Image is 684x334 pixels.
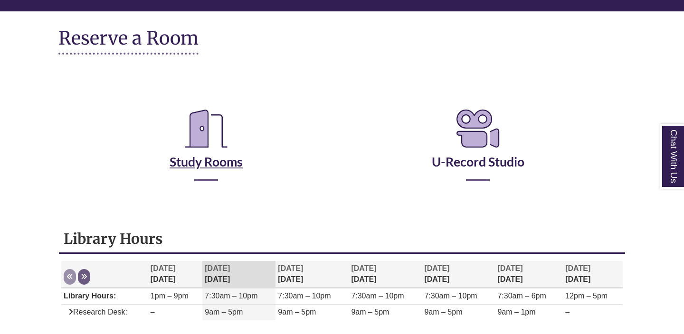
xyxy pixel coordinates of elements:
[275,261,349,288] th: [DATE]
[170,130,243,169] a: Study Rooms
[432,130,524,169] a: U-Record Studio
[497,264,522,272] span: [DATE]
[565,308,570,316] span: –
[278,292,331,300] span: 7:30am – 10pm
[424,292,477,300] span: 7:30am – 10pm
[205,308,243,316] span: 9am – 5pm
[58,28,199,55] h1: Reserve a Room
[278,264,303,272] span: [DATE]
[565,292,608,300] span: 12pm – 5pm
[64,230,620,248] h1: Library Hours
[349,261,422,288] th: [DATE]
[497,308,535,316] span: 9am – 1pm
[495,261,563,288] th: [DATE]
[78,269,90,285] button: Next week
[151,308,155,316] span: –
[64,308,127,316] span: Research Desk:
[351,264,376,272] span: [DATE]
[351,308,389,316] span: 9am – 5pm
[151,264,176,272] span: [DATE]
[205,264,230,272] span: [DATE]
[205,292,257,300] span: 7:30am – 10pm
[351,292,404,300] span: 7:30am – 10pm
[422,261,495,288] th: [DATE]
[565,264,590,272] span: [DATE]
[497,292,546,300] span: 7:30am – 6pm
[148,261,202,288] th: [DATE]
[151,292,189,300] span: 1pm – 9pm
[202,261,275,288] th: [DATE]
[58,78,626,209] div: Reserve a Room
[424,308,462,316] span: 9am – 5pm
[61,288,148,305] td: Library Hours:
[424,264,449,272] span: [DATE]
[563,261,623,288] th: [DATE]
[64,269,76,285] button: Previous week
[278,308,316,316] span: 9am – 5pm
